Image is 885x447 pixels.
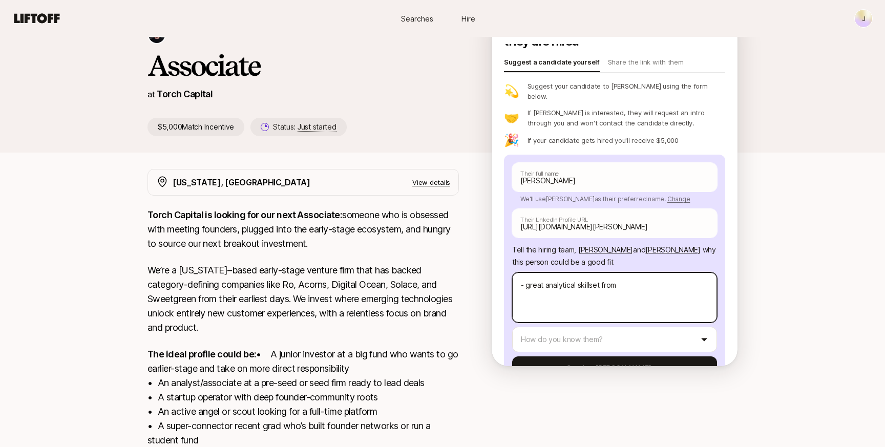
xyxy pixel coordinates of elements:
p: Share the link with them [608,57,684,71]
a: Searches [391,9,442,28]
p: If [PERSON_NAME] is interested, they will request an intro through you and won't contact the cand... [528,108,725,128]
p: We'll use [PERSON_NAME] as their preferred name. [512,191,717,204]
p: Status: [273,121,336,133]
span: Just started [298,122,336,132]
span: [PERSON_NAME] [578,245,633,254]
button: Send to [PERSON_NAME] [512,356,717,381]
strong: Torch Capital is looking for our next Associate: [147,209,342,220]
p: $5,000 Match Incentive [147,118,244,136]
p: Suggest a candidate yourself [504,57,600,71]
a: Torch Capital [157,89,213,99]
p: We’re a [US_STATE]–based early-stage venture firm that has backed category-defining companies lik... [147,263,459,335]
p: 💫 [504,85,519,97]
button: J [854,9,873,28]
p: J [862,12,866,25]
p: View details [412,177,450,187]
p: someone who is obsessed with meeting founders, plugged into the early-stage ecosystem, and hungry... [147,208,459,251]
span: [PERSON_NAME] [645,245,700,254]
strong: The ideal profile could be: [147,349,256,359]
span: Change [667,195,690,203]
h1: Associate [147,50,459,81]
span: and [633,245,701,254]
p: at [147,88,155,101]
p: 🎉 [504,134,519,146]
a: Hire [442,9,494,28]
span: Searches [401,13,433,24]
p: 🤝 [504,112,519,124]
textarea: - great analytical skillset from [512,272,717,323]
p: Suggest your candidate to [PERSON_NAME] using the form below. [528,81,725,101]
span: Hire [461,13,475,24]
p: If your candidate gets hired you'll receive $5,000 [528,135,679,145]
p: [US_STATE], [GEOGRAPHIC_DATA] [173,176,310,189]
p: Tell the hiring team, why this person could be a good fit [512,244,717,268]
